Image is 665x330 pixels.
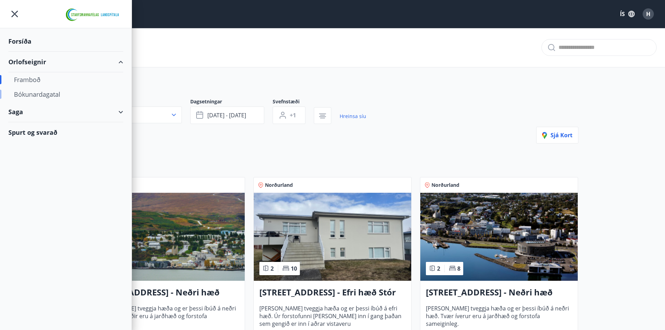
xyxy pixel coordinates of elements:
button: [DATE] - [DATE] [190,107,264,124]
span: 2 [437,265,440,272]
img: Paella dish [87,193,245,281]
div: Saga [8,102,123,122]
span: Norðurland [265,182,293,189]
span: H [646,10,650,18]
button: Sjá kort [536,127,578,144]
div: Bókunardagatal [14,87,118,102]
span: Svefnstæði [273,98,314,107]
span: [PERSON_NAME] tveggja hæða og er þessi íbúð á efri hæð. Úr forstofunni [PERSON_NAME] inn í gang þ... [259,305,406,328]
span: 10 [291,265,297,272]
span: [DATE] - [DATE] [207,111,246,119]
span: 8 [457,265,460,272]
span: +1 [290,111,296,119]
img: union_logo [63,8,123,22]
span: Svæði [87,98,190,107]
h3: [STREET_ADDRESS] - Efri hæð Stór íbúð 1 [259,286,406,299]
h3: [STREET_ADDRESS] - Neðri hæð íbúð 2 [426,286,572,299]
button: H [640,6,657,22]
div: Framboð [14,72,118,87]
img: Paella dish [420,193,578,281]
span: Dagsetningar [190,98,273,107]
button: ÍS [616,8,638,20]
span: Norðurland [431,182,459,189]
div: Forsíða [8,31,123,52]
span: [PERSON_NAME] tveggja hæða og er þessi íbúð á neðri hæð. Tvær íbúðir eru á jarðhæð og forstofa sa... [93,305,239,328]
span: 2 [271,265,274,272]
img: Paella dish [254,193,411,281]
button: Allt [87,107,182,123]
div: Orlofseignir [8,52,123,72]
span: Sjá kort [542,131,572,139]
div: Spurt og svarað [8,122,123,142]
button: menu [8,8,21,20]
span: [PERSON_NAME] tveggja hæða og er þessi íbúð á neðri hæð. Tvær íverur eru á jarðhæð og forstofa sa... [426,305,572,328]
a: Hreinsa síu [340,109,366,124]
h3: [STREET_ADDRESS] - Neðri hæð íbúð 4 [93,286,239,299]
button: +1 [273,107,305,124]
